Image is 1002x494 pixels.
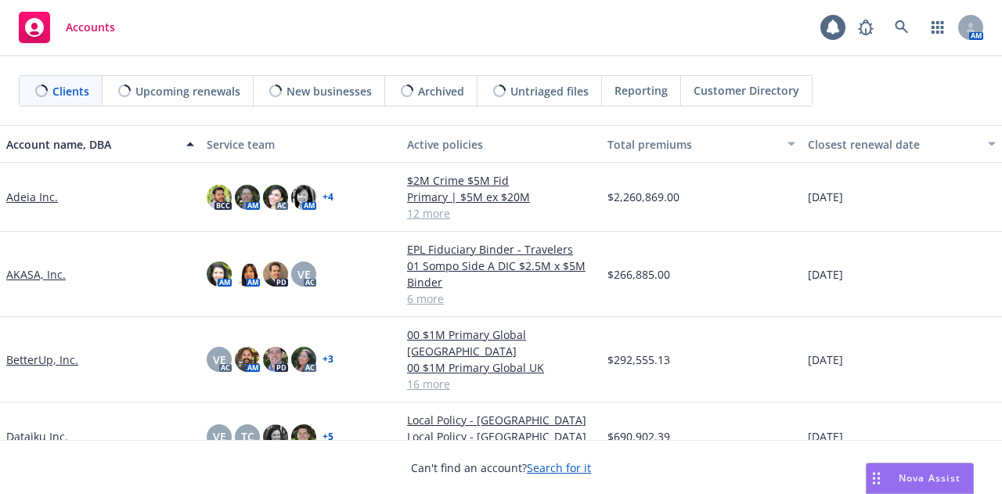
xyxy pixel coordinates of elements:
[607,266,670,283] span: $266,885.00
[323,432,333,442] a: + 5
[866,463,974,494] button: Nova Assist
[207,261,232,287] img: photo
[615,82,668,99] span: Reporting
[527,460,591,475] a: Search for it
[407,258,595,290] a: 01 Sompo Side A DIC $2.5M x $5M Binder
[601,125,802,163] button: Total premiums
[207,185,232,210] img: photo
[808,136,979,153] div: Closest renewal date
[407,326,595,359] a: 00 $1M Primary Global [GEOGRAPHIC_DATA]
[263,424,288,449] img: photo
[66,21,115,34] span: Accounts
[407,359,595,376] a: 00 $1M Primary Global UK
[808,352,843,368] span: [DATE]
[407,241,595,258] a: EPL Fiduciary Binder - Travelers
[213,352,226,368] span: VE
[291,347,316,372] img: photo
[808,428,843,445] span: [DATE]
[297,266,311,283] span: VE
[13,5,121,49] a: Accounts
[407,412,595,428] a: Local Policy - [GEOGRAPHIC_DATA]
[287,83,372,99] span: New businesses
[407,172,595,189] a: $2M Crime $5M Fid
[407,189,595,205] a: Primary | $5M ex $20M
[607,189,679,205] span: $2,260,869.00
[213,428,226,445] span: VE
[263,347,288,372] img: photo
[418,83,464,99] span: Archived
[207,136,395,153] div: Service team
[401,125,601,163] button: Active policies
[510,83,589,99] span: Untriaged files
[6,352,78,368] a: BetterUp, Inc.
[607,352,670,368] span: $292,555.13
[6,266,66,283] a: AKASA, Inc.
[808,266,843,283] span: [DATE]
[407,205,595,222] a: 12 more
[886,12,917,43] a: Search
[235,261,260,287] img: photo
[407,290,595,307] a: 6 more
[323,193,333,202] a: + 4
[135,83,240,99] span: Upcoming renewals
[291,185,316,210] img: photo
[235,347,260,372] img: photo
[808,189,843,205] span: [DATE]
[407,376,595,392] a: 16 more
[407,428,595,445] a: Local Policy - [GEOGRAPHIC_DATA]
[411,460,591,476] span: Can't find an account?
[899,471,961,485] span: Nova Assist
[607,428,670,445] span: $690,902.39
[694,82,799,99] span: Customer Directory
[607,136,778,153] div: Total premiums
[407,136,595,153] div: Active policies
[291,424,316,449] img: photo
[263,185,288,210] img: photo
[200,125,401,163] button: Service team
[263,261,288,287] img: photo
[6,189,58,205] a: Adeia Inc.
[52,83,89,99] span: Clients
[922,12,953,43] a: Switch app
[802,125,1002,163] button: Closest renewal date
[867,463,886,493] div: Drag to move
[241,428,254,445] span: TC
[850,12,881,43] a: Report a Bug
[6,428,68,445] a: Dataiku Inc.
[323,355,333,364] a: + 3
[6,136,177,153] div: Account name, DBA
[235,185,260,210] img: photo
